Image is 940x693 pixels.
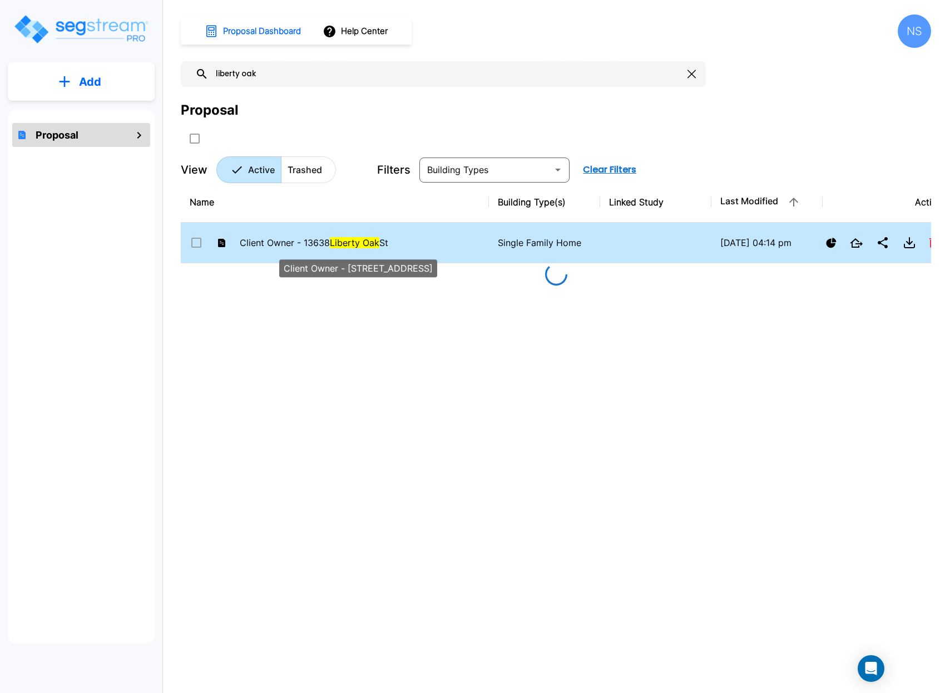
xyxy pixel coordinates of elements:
[489,182,600,223] th: Building Type(s)
[330,237,379,248] span: Liberty Oak
[845,234,867,252] button: Open New Tab
[181,100,239,120] div: Proposal
[872,232,894,254] button: Share
[281,156,336,183] button: Trashed
[184,127,206,150] button: SelectAll
[223,25,301,38] h1: Proposal Dashboard
[36,127,78,142] h1: Proposal
[822,233,841,253] button: Show Proposal Tiers
[898,232,921,254] button: Download
[200,19,307,43] button: Proposal Dashboard
[288,163,322,176] p: Trashed
[498,236,591,249] p: Single Family Home
[216,156,336,183] div: Platform
[578,159,641,181] button: Clear Filters
[181,161,207,178] p: View
[898,14,931,48] div: NS
[248,163,275,176] p: Active
[209,61,683,87] input: Search All
[8,66,155,98] button: Add
[720,236,814,249] p: [DATE] 04:14 pm
[858,655,884,682] div: Open Intercom Messenger
[284,262,433,275] p: Client Owner - [STREET_ADDRESS]
[190,195,480,209] div: Name
[216,156,281,183] button: Active
[240,237,388,248] span: Client Owner - 13638 St
[377,161,410,178] p: Filters
[711,182,823,223] th: Last Modified
[550,162,566,178] button: Open
[423,162,548,178] input: Building Types
[79,73,101,90] p: Add
[600,182,711,223] th: Linked Study
[320,21,392,42] button: Help Center
[13,13,149,45] img: Logo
